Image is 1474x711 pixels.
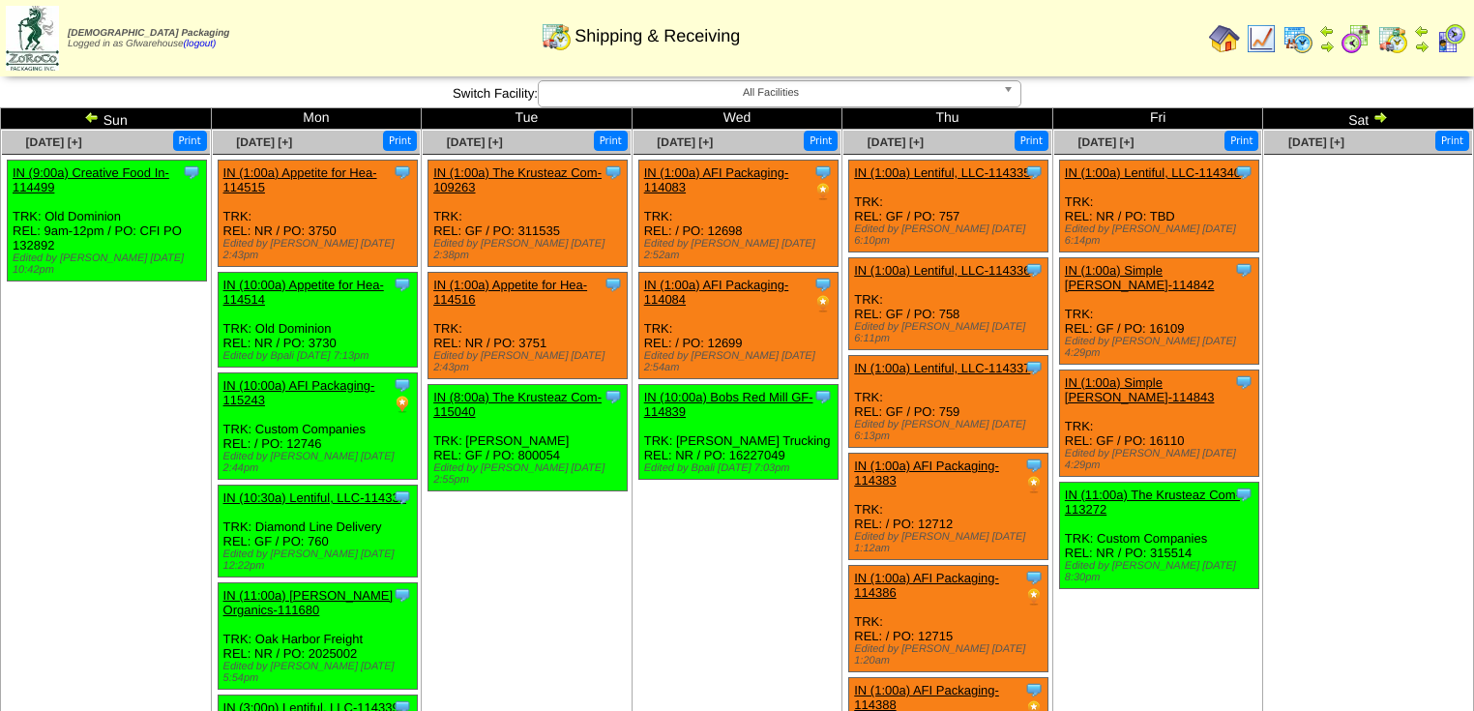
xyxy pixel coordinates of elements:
div: Edited by [PERSON_NAME] [DATE] 12:22pm [223,548,417,572]
a: [DATE] [+] [236,135,292,149]
img: calendarblend.gif [1341,23,1371,54]
div: TRK: REL: / PO: 12698 [638,161,838,267]
div: Edited by [PERSON_NAME] [DATE] 6:11pm [854,321,1047,344]
img: line_graph.gif [1246,23,1277,54]
img: Tooltip [813,275,833,294]
a: [DATE] [+] [868,135,924,149]
img: Tooltip [1024,568,1044,587]
img: arrowleft.gif [84,109,100,125]
div: TRK: REL: GF / PO: 758 [849,258,1048,350]
img: arrowright.gif [1319,39,1335,54]
a: [DATE] [+] [447,135,503,149]
img: arrowleft.gif [1319,23,1335,39]
img: Tooltip [604,387,623,406]
div: TRK: REL: NR / PO: 3750 [218,161,417,267]
div: TRK: Old Dominion REL: NR / PO: 3730 [218,273,417,368]
div: TRK: REL: GF / PO: 16110 [1059,370,1258,477]
td: Sat [1263,108,1474,130]
td: Tue [422,108,633,130]
a: IN (1:00a) Appetite for Hea-114515 [223,165,377,194]
div: Edited by [PERSON_NAME] [DATE] 6:13pm [854,419,1047,442]
td: Wed [632,108,842,130]
a: IN (1:00a) Simple [PERSON_NAME]-114843 [1065,375,1215,404]
a: IN (1:00a) Lentiful, LLC-114337 [854,361,1030,375]
a: IN (10:00a) Bobs Red Mill GF-114839 [644,390,813,419]
a: IN (11:00a) The Krusteaz Com-113272 [1065,488,1240,517]
a: IN (10:00a) AFI Packaging-115243 [223,378,375,407]
img: Tooltip [1234,260,1253,280]
div: Edited by [PERSON_NAME] [DATE] 6:10pm [854,223,1047,247]
div: Edited by [PERSON_NAME] [DATE] 2:38pm [433,238,627,261]
img: Tooltip [393,488,412,507]
td: Mon [211,108,422,130]
div: Edited by Bpali [DATE] 7:13pm [223,350,417,362]
img: Tooltip [604,275,623,294]
img: calendarinout.gif [541,20,572,51]
img: arrowright.gif [1414,39,1430,54]
div: TRK: Custom Companies REL: NR / PO: 315514 [1059,483,1258,589]
a: IN (1:00a) AFI Packaging-114083 [644,165,789,194]
div: Edited by [PERSON_NAME] [DATE] 2:55pm [433,462,627,486]
button: Print [173,131,207,151]
img: calendarinout.gif [1377,23,1408,54]
div: Edited by [PERSON_NAME] [DATE] 1:12am [854,531,1047,554]
img: calendarcustomer.gif [1435,23,1466,54]
img: PO [1024,475,1044,494]
a: IN (11:00a) [PERSON_NAME] Organics-111680 [223,588,394,617]
button: Print [1435,131,1469,151]
td: Fri [1052,108,1263,130]
a: IN (1:00a) Simple [PERSON_NAME]-114842 [1065,263,1215,292]
div: Edited by [PERSON_NAME] [DATE] 2:44pm [223,451,417,474]
img: Tooltip [813,387,833,406]
a: IN (1:00a) AFI Packaging-114084 [644,278,789,307]
span: [DATE] [+] [1077,135,1134,149]
a: IN (1:00a) Appetite for Hea-114516 [433,278,587,307]
div: TRK: [PERSON_NAME] Trucking REL: NR / PO: 16227049 [638,385,838,480]
span: All Facilities [546,81,995,104]
div: TRK: REL: GF / PO: 757 [849,161,1048,252]
div: TRK: REL: GF / PO: 16109 [1059,258,1258,365]
img: Tooltip [1024,680,1044,699]
span: [DEMOGRAPHIC_DATA] Packaging [68,28,229,39]
div: TRK: Oak Harbor Freight REL: NR / PO: 2025002 [218,583,417,690]
div: Edited by [PERSON_NAME] [DATE] 5:54pm [223,661,417,684]
td: Thu [842,108,1053,130]
img: calendarprod.gif [1282,23,1313,54]
div: TRK: REL: / PO: 12712 [849,454,1048,560]
img: Tooltip [182,163,201,182]
div: Edited by [PERSON_NAME] [DATE] 6:14pm [1065,223,1258,247]
a: IN (10:30a) Lentiful, LLC-114338 [223,490,406,505]
div: Edited by [PERSON_NAME] [DATE] 2:43pm [223,238,417,261]
td: Sun [1,108,212,130]
a: [DATE] [+] [26,135,82,149]
div: TRK: REL: / PO: 12715 [849,566,1048,672]
div: Edited by [PERSON_NAME] [DATE] 2:52am [644,238,838,261]
div: TRK: REL: NR / PO: 3751 [428,273,628,379]
img: Tooltip [393,585,412,605]
div: TRK: [PERSON_NAME] REL: GF / PO: 800054 [428,385,628,491]
div: TRK: REL: / PO: 12699 [638,273,838,379]
img: Tooltip [393,375,412,395]
div: Edited by [PERSON_NAME] [DATE] 2:54am [644,350,838,373]
img: Tooltip [604,163,623,182]
div: Edited by Bpali [DATE] 7:03pm [644,462,838,474]
img: Tooltip [1024,456,1044,475]
div: TRK: REL: GF / PO: 759 [849,356,1048,448]
img: home.gif [1209,23,1240,54]
a: IN (10:00a) Appetite for Hea-114514 [223,278,384,307]
img: Tooltip [1024,260,1044,280]
div: Edited by [PERSON_NAME] [DATE] 8:30pm [1065,560,1258,583]
img: Tooltip [1234,485,1253,504]
a: [DATE] [+] [657,135,713,149]
div: TRK: Old Dominion REL: 9am-12pm / PO: CFI PO 132892 [8,161,207,281]
img: Tooltip [393,275,412,294]
img: arrowright.gif [1372,109,1388,125]
a: IN (1:00a) Lentiful, LLC-114340 [1065,165,1241,180]
button: Print [1015,131,1048,151]
span: Shipping & Receiving [575,26,740,46]
a: IN (9:00a) Creative Food In-114499 [13,165,169,194]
